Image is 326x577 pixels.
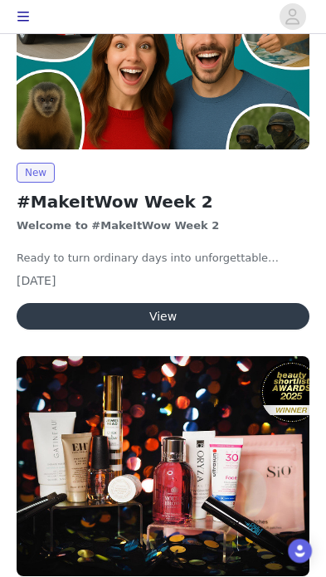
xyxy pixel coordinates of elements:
[17,356,309,576] img: wowcher.co.uk
[17,274,56,287] span: [DATE]
[17,303,309,330] button: View
[17,311,309,323] a: View
[17,250,309,266] p: Ready to turn ordinary days into unforgettable memories? Whether you’re chasing thrills, enjoying...
[17,219,219,232] strong: Welcome to #MakeItWow Week 2
[17,189,309,214] h2: #MakeItWow Week 2
[17,163,55,183] span: New
[288,539,312,563] div: Open Intercom Messenger
[285,3,300,30] div: avatar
